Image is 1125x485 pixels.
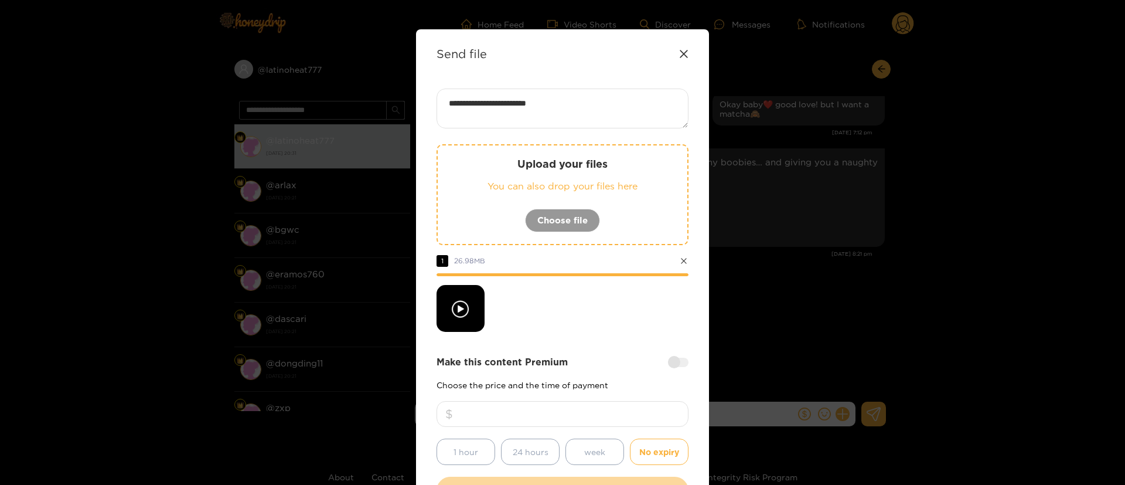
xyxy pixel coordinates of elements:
button: No expiry [630,439,688,465]
span: 24 hours [513,445,548,459]
span: 1 hour [454,445,478,459]
button: week [565,439,624,465]
p: Choose the price and the time of payment [437,381,688,389]
button: Choose file [525,209,600,232]
p: Upload your files [461,157,664,171]
span: 26.98 MB [454,257,485,264]
span: No expiry [639,445,679,459]
button: 24 hours [501,439,560,465]
p: You can also drop your files here [461,179,664,193]
button: 1 hour [437,439,495,465]
span: week [584,445,605,459]
strong: Make this content Premium [437,355,568,369]
span: 1 [437,255,448,267]
strong: Send file [437,47,487,60]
